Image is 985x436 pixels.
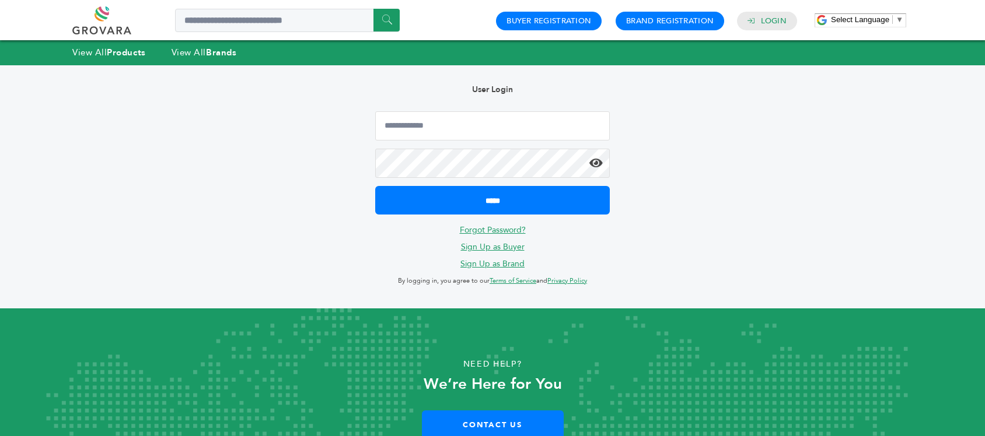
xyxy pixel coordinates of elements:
a: Brand Registration [626,16,714,26]
a: Buyer Registration [507,16,591,26]
span: ▼ [896,15,903,24]
input: Search a product or brand... [175,9,400,32]
a: Forgot Password? [460,224,526,235]
a: Sign Up as Buyer [461,241,525,252]
input: Email Address [375,111,610,140]
p: By logging in, you agree to our and [375,274,610,288]
a: Login [761,16,787,26]
a: Terms of Service [490,276,536,285]
span: Select Language [831,15,889,24]
a: Privacy Policy [547,276,587,285]
a: Select Language​ [831,15,903,24]
a: View AllProducts [72,47,146,58]
strong: Products [107,47,145,58]
input: Password [375,149,610,178]
b: User Login [472,84,513,95]
a: View AllBrands [172,47,237,58]
a: Sign Up as Brand [460,258,525,269]
p: Need Help? [49,356,935,373]
strong: We’re Here for You [424,374,562,395]
strong: Brands [206,47,236,58]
